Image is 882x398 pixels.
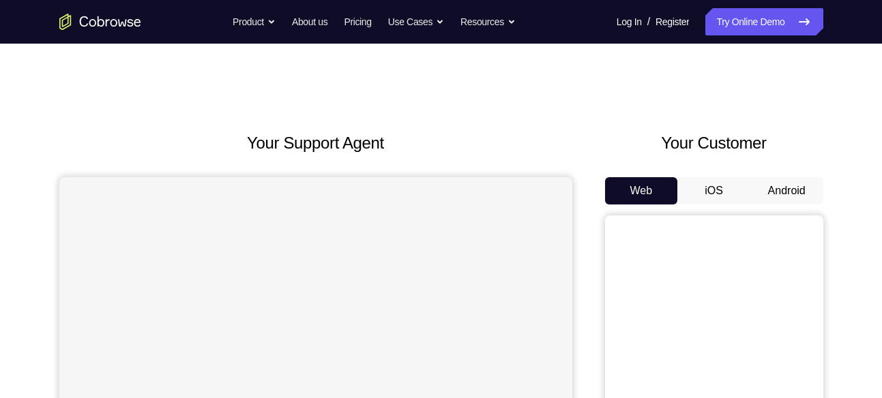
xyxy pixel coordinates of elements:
[344,8,371,35] a: Pricing
[292,8,327,35] a: About us
[460,8,516,35] button: Resources
[750,177,823,204] button: Android
[617,8,642,35] a: Log In
[388,8,444,35] button: Use Cases
[677,177,750,204] button: iOS
[656,8,689,35] a: Register
[705,8,823,35] a: Try Online Demo
[605,177,678,204] button: Web
[233,8,276,35] button: Product
[647,14,650,30] span: /
[59,131,572,155] h2: Your Support Agent
[605,131,823,155] h2: Your Customer
[59,14,141,30] a: Go to the home page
